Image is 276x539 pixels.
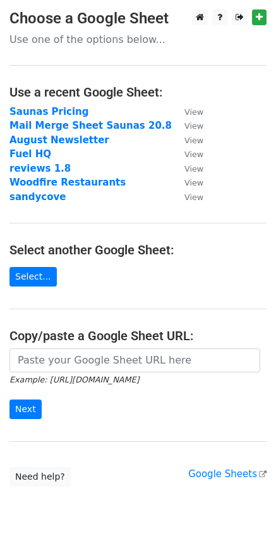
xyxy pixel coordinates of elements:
small: View [184,192,203,202]
a: View [172,148,203,160]
small: View [184,178,203,187]
a: View [172,177,203,188]
small: View [184,164,203,174]
small: Example: [URL][DOMAIN_NAME] [9,375,139,384]
a: View [172,163,203,174]
a: Saunas Pricing [9,106,89,117]
a: Woodfire Restaurants [9,177,126,188]
input: Paste your Google Sheet URL here [9,348,260,372]
input: Next [9,400,42,419]
a: View [172,120,203,131]
a: View [172,106,203,117]
p: Use one of the options below... [9,33,267,46]
a: View [172,191,203,203]
a: Need help? [9,467,71,487]
a: reviews 1.8 [9,163,71,174]
a: Fuel HQ [9,148,51,160]
a: August Newsletter [9,134,109,146]
a: Google Sheets [188,468,267,480]
a: Mail Merge Sheet Saunas 20.8 [9,120,172,131]
small: View [184,136,203,145]
h4: Select another Google Sheet: [9,242,267,258]
small: View [184,121,203,131]
h4: Use a recent Google Sheet: [9,85,267,100]
a: View [172,134,203,146]
small: View [184,150,203,159]
a: Select... [9,267,57,287]
small: View [184,107,203,117]
h3: Choose a Google Sheet [9,9,267,28]
a: sandycove [9,191,66,203]
h4: Copy/paste a Google Sheet URL: [9,328,267,343]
